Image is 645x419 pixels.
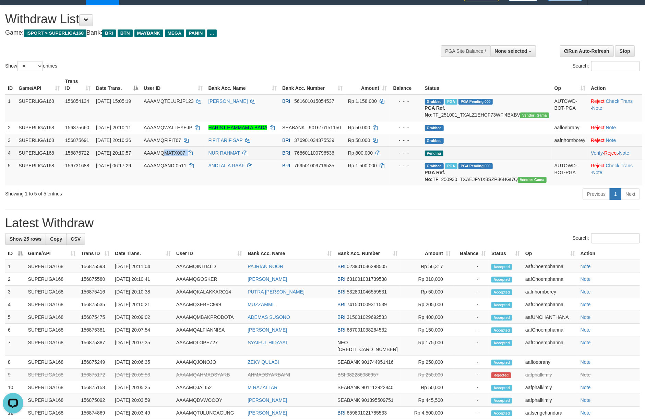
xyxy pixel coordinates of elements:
th: ID [5,75,16,95]
span: Copy 901395509751 to clipboard [361,397,393,403]
span: [DATE] 20:10:36 [96,137,131,143]
th: Op: activate to sort column ascending [552,75,588,95]
td: 3 [5,286,25,298]
td: SUPERLIGA168 [25,394,79,407]
td: AAAAMQJALI52 [174,381,245,394]
span: Copy 561601015054537 to clipboard [294,98,334,104]
a: Note [606,125,616,130]
td: 10 [5,381,25,394]
td: · · [588,95,642,121]
span: Rp 1.500.000 [348,163,377,168]
td: 156875475 [78,311,112,324]
td: SUPERLIGA168 [16,159,62,185]
div: - - - [392,162,419,169]
a: M RAZALI AR [248,385,277,390]
span: Grabbed [425,163,444,169]
th: Amount: activate to sort column ascending [345,75,390,95]
td: 156875593 [78,260,112,273]
th: Balance [390,75,422,95]
span: Rejected [491,372,511,378]
td: AAAAMQLOPEZ27 [174,336,245,356]
td: [DATE] 20:10:41 [112,273,173,286]
span: BRI [337,314,345,320]
td: 156875416 [78,286,112,298]
th: User ID: activate to sort column ascending [141,75,205,95]
td: 8 [5,356,25,369]
a: Next [621,188,640,200]
span: BRI [282,98,290,104]
td: Rp 56,317 [401,260,453,273]
a: Reject [591,125,605,130]
span: BRI [282,150,290,156]
input: Search: [591,233,640,243]
span: Accepted [491,327,512,333]
td: [DATE] 20:10:21 [112,298,173,311]
td: SUPERLIGA168 [25,324,79,336]
td: 4 [5,298,25,311]
span: Copy 687001038264532 to clipboard [347,327,387,333]
a: PUTRA [PERSON_NAME] [248,289,304,295]
span: Accepted [491,340,512,346]
td: 156875172 [78,369,112,381]
a: AHMADSYARBAINI [248,372,290,378]
td: SUPERLIGA168 [25,336,79,356]
td: SUPERLIGA168 [25,298,79,311]
span: Accepted [491,398,512,404]
a: Note [581,410,591,416]
span: Accepted [491,360,512,366]
span: BRI [337,302,345,307]
a: [PERSON_NAME] [248,276,287,282]
button: Open LiveChat chat widget [3,3,23,23]
a: Previous [583,188,610,200]
th: Trans ID: activate to sort column ascending [62,75,93,95]
span: AAAAMQANDI0511 [144,163,187,168]
span: [DATE] 15:05:19 [96,98,131,104]
span: BRI [337,327,345,333]
a: Note [581,327,591,333]
span: ... [207,29,216,37]
td: [DATE] 20:07:54 [112,324,173,336]
td: AAAAMQDVWOOOY [174,394,245,407]
label: Show entries [5,61,57,71]
span: Vendor URL: https://trx31.1velocity.biz [520,112,549,118]
span: 156731688 [65,163,89,168]
a: ADEMAS SUSONO [248,314,290,320]
span: AAAAMQTELURJP123 [144,98,194,104]
span: Rp 800.000 [348,150,373,156]
span: SEABANK [282,125,305,130]
a: FIFIT ARIF SAP [208,137,243,143]
td: Rp 445,500 [401,394,453,407]
a: [PERSON_NAME] [208,98,248,104]
td: aafphalkimly [523,394,578,407]
td: - [453,286,489,298]
td: TF_250930_TXAEJFYIX8SZP86HGI7Q [422,159,552,185]
a: Reject [591,98,605,104]
td: AAAAMQALFIANNISA [174,324,245,336]
td: aafphalkimly [523,369,578,381]
td: aafChoemphanna [523,324,578,336]
a: Run Auto-Refresh [560,45,614,57]
span: Copy 659801021785533 to clipboard [347,410,387,416]
b: PGA Ref. No: [425,105,445,118]
span: CSV [71,236,81,242]
span: 156875660 [65,125,89,130]
th: Date Trans.: activate to sort column descending [93,75,141,95]
span: PANIN [186,29,205,37]
td: 5 [5,311,25,324]
td: · [588,134,642,146]
td: AUTOWD-BOT-PGA [552,159,588,185]
td: 2 [5,273,25,286]
span: Accepted [491,385,512,391]
th: User ID: activate to sort column ascending [174,247,245,260]
a: Note [581,359,591,365]
td: Rp 150,000 [401,324,453,336]
span: [DATE] 06:17:29 [96,163,131,168]
td: 6 [5,324,25,336]
span: MAYBANK [134,29,163,37]
td: Rp 250,000 [401,369,453,381]
td: 156875381 [78,324,112,336]
td: [DATE] 20:09:02 [112,311,173,324]
th: Game/API: activate to sort column ascending [16,75,62,95]
td: SUPERLIGA168 [16,95,62,121]
span: Accepted [491,264,512,270]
